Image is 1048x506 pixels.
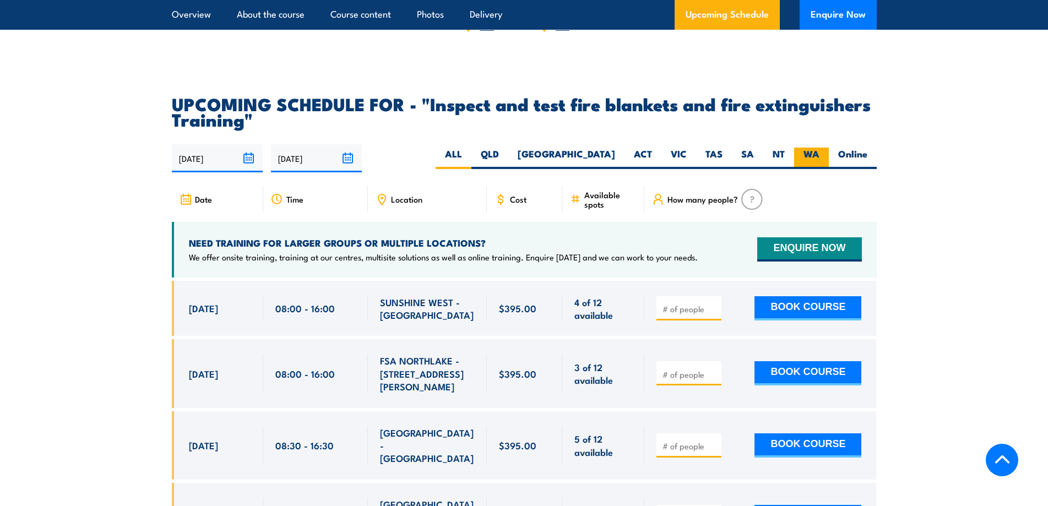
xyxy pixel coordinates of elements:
[663,440,718,451] input: # of people
[189,302,218,314] span: [DATE]
[499,367,536,380] span: $395.00
[172,96,877,127] h2: UPCOMING SCHEDULE FOR - "Inspect and test fire blankets and fire extinguishers Training"
[794,148,829,169] label: WA
[661,148,696,169] label: VIC
[380,426,475,465] span: [GEOGRAPHIC_DATA] - [GEOGRAPHIC_DATA]
[763,148,794,169] label: NT
[275,302,335,314] span: 08:00 - 16:00
[271,144,362,172] input: To date
[189,237,698,249] h4: NEED TRAINING FOR LARGER GROUPS OR MULTIPLE LOCATIONS?
[189,252,698,263] p: We offer onsite training, training at our centres, multisite solutions as well as online training...
[754,361,861,385] button: BOOK COURSE
[829,148,877,169] label: Online
[286,194,303,204] span: Time
[556,19,569,32] a: WA
[275,439,334,451] span: 08:30 - 16:30
[667,194,738,204] span: How many people?
[732,148,763,169] label: SA
[189,439,218,451] span: [DATE]
[754,296,861,320] button: BOOK COURSE
[574,296,632,322] span: 4 of 12 available
[275,367,335,380] span: 08:00 - 16:00
[499,302,536,314] span: $395.00
[391,194,422,204] span: Location
[754,433,861,458] button: BOOK COURSE
[510,194,526,204] span: Cost
[757,237,861,262] button: ENQUIRE NOW
[195,194,212,204] span: Date
[663,303,718,314] input: # of people
[436,148,471,169] label: ALL
[584,190,637,209] span: Available spots
[172,144,263,172] input: From date
[480,19,494,32] a: VIC
[574,432,632,458] span: 5 of 12 available
[471,148,508,169] label: QLD
[499,439,536,451] span: $395.00
[696,148,732,169] label: TAS
[380,296,475,322] span: SUNSHINE WEST - [GEOGRAPHIC_DATA]
[663,369,718,380] input: # of people
[574,361,632,387] span: 3 of 12 available
[380,354,475,393] span: FSA NORTHLAKE - [STREET_ADDRESS][PERSON_NAME]
[189,367,218,380] span: [DATE]
[508,148,625,169] label: [GEOGRAPHIC_DATA]
[625,148,661,169] label: ACT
